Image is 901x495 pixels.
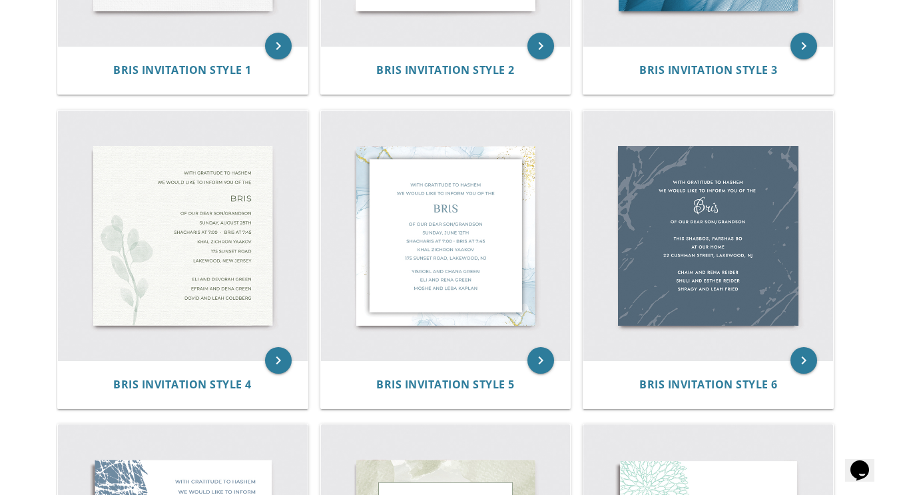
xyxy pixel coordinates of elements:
[639,64,778,77] a: Bris Invitation Style 3
[583,111,833,360] img: Bris Invitation Style 6
[113,377,252,392] span: Bris Invitation Style 4
[527,33,554,59] a: keyboard_arrow_right
[376,63,515,77] span: Bris Invitation Style 2
[113,378,252,391] a: Bris Invitation Style 4
[639,378,778,391] a: Bris Invitation Style 6
[790,347,817,374] a: keyboard_arrow_right
[113,63,252,77] span: Bris Invitation Style 1
[321,111,571,360] img: Bris Invitation Style 5
[265,33,292,59] a: keyboard_arrow_right
[376,377,515,392] span: Bris Invitation Style 5
[527,347,554,374] a: keyboard_arrow_right
[113,64,252,77] a: Bris Invitation Style 1
[639,377,778,392] span: Bris Invitation Style 6
[376,64,515,77] a: Bris Invitation Style 2
[376,378,515,391] a: Bris Invitation Style 5
[845,442,888,482] iframe: chat widget
[790,33,817,59] a: keyboard_arrow_right
[639,63,778,77] span: Bris Invitation Style 3
[58,111,308,360] img: Bris Invitation Style 4
[265,347,292,374] a: keyboard_arrow_right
